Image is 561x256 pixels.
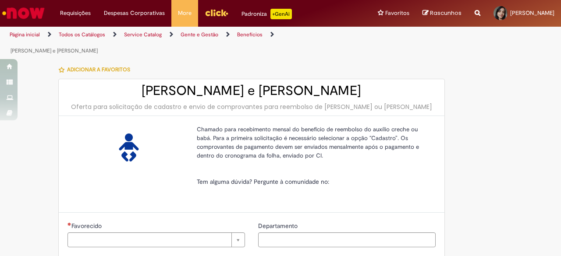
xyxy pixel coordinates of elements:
span: Departamento [258,222,299,230]
a: Limpar campo Favorecido [67,232,245,247]
span: Chamado para recebimento mensal do benefício de reembolso do auxílio creche ou babá. Para a prime... [197,126,419,159]
span: Necessários [67,222,71,226]
a: [PERSON_NAME] e [PERSON_NAME] [11,47,98,54]
p: +GenAi [270,9,292,19]
a: Service Catalog [124,31,162,38]
img: ServiceNow [1,4,46,22]
div: Padroniza [241,9,292,19]
span: More [178,9,192,18]
span: Requisições [60,9,91,18]
h2: [PERSON_NAME] e [PERSON_NAME] [67,84,436,98]
button: Adicionar a Favoritos [58,60,135,79]
span: Despesas Corporativas [104,9,165,18]
a: Página inicial [10,31,40,38]
img: click_logo_yellow_360x200.png [205,6,228,19]
span: [PERSON_NAME] [510,9,554,17]
a: Todos os Catálogos [59,31,105,38]
a: Rascunhos [423,9,462,18]
p: Tem alguma dúvida? Pergunte à comunidade no: [197,177,429,186]
span: Adicionar a Favoritos [67,66,130,73]
span: Necessários - Favorecido [71,222,103,230]
span: Rascunhos [430,9,462,17]
span: Favoritos [385,9,409,18]
input: Departamento [258,232,436,247]
img: Auxílio Creche e Babá [115,133,143,161]
ul: Trilhas de página [7,27,367,59]
a: Gente e Gestão [181,31,218,38]
a: Benefícios [237,31,263,38]
div: Oferta para solicitação de cadastro e envio de comprovantes para reembolso de [PERSON_NAME] ou [P... [67,102,436,111]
